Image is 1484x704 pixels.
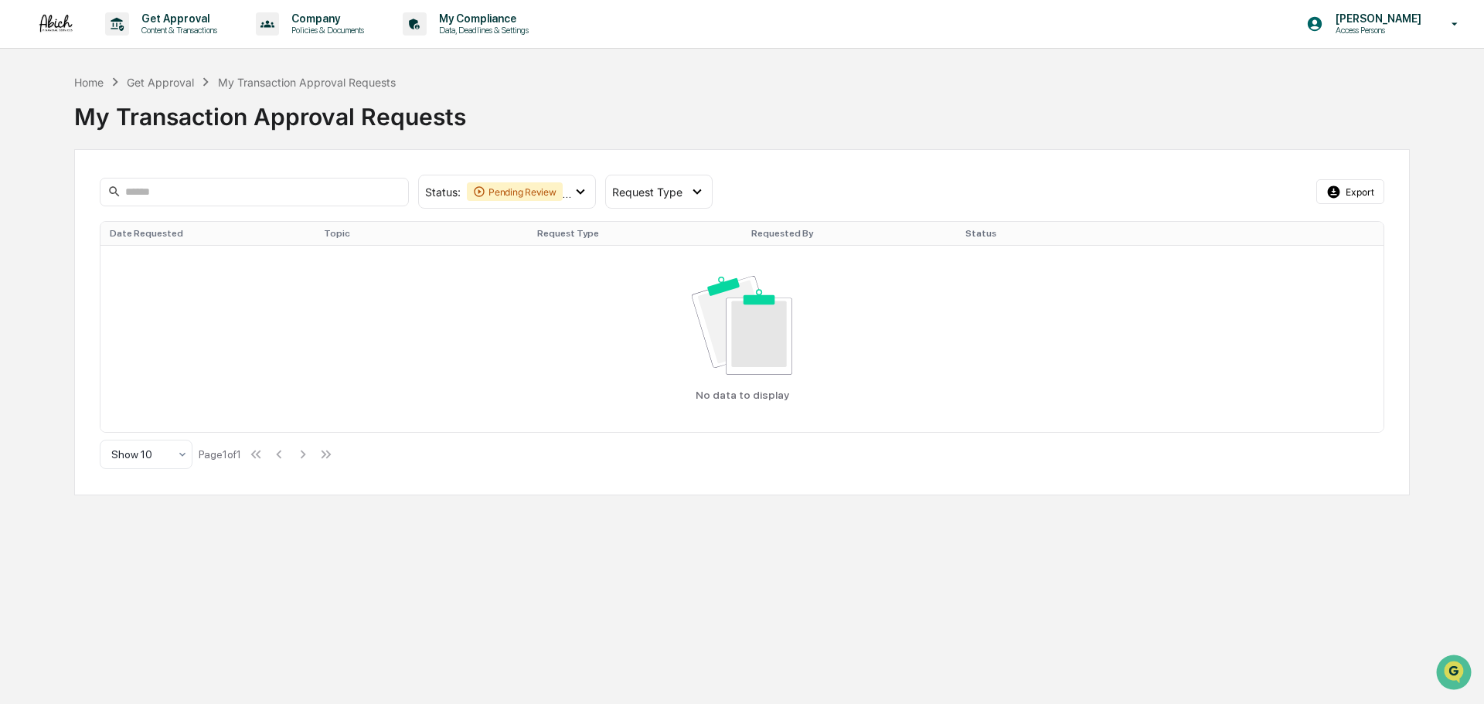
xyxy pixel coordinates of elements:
th: Request Type [528,222,742,245]
div: My Transaction Approval Requests [218,76,396,89]
span: Request Type [612,185,682,199]
p: Company [279,12,372,25]
p: Access Persons [1323,25,1429,36]
div: We're available if you need us! [53,134,196,146]
p: Data, Deadlines & Settings [427,25,536,36]
a: 🖐️Preclearance [9,189,106,216]
div: 🔎 [15,226,28,238]
th: Requested By [742,222,956,245]
div: Get Approval [127,76,194,89]
img: No data available [692,276,793,375]
span: Pylon [154,262,187,274]
div: My Transaction Approval Requests [74,90,1410,131]
button: Start new chat [263,123,281,141]
th: Topic [315,222,529,245]
img: 1746055101610-c473b297-6a78-478c-a979-82029cc54cd1 [15,118,43,146]
button: Export [1316,179,1384,204]
th: Status [956,222,1170,245]
a: 🔎Data Lookup [9,218,104,246]
p: [PERSON_NAME] [1323,12,1429,25]
th: Date Requested [100,222,315,245]
div: 🗄️ [112,196,124,209]
div: Home [74,76,104,89]
p: Content & Transactions [129,25,225,36]
div: Page 1 of 1 [199,448,241,461]
div: Start new chat [53,118,254,134]
a: Powered byPylon [109,261,187,274]
p: How can we help? [15,32,281,57]
span: Status : [425,185,461,199]
div: 🖐️ [15,196,28,209]
span: Data Lookup [31,224,97,240]
p: Policies & Documents [279,25,372,36]
img: logo [37,13,74,34]
p: My Compliance [427,12,536,25]
p: Get Approval [129,12,225,25]
div: Pending Review [467,182,563,201]
iframe: Open customer support [1435,653,1476,695]
a: 🗄️Attestations [106,189,198,216]
span: Preclearance [31,195,100,210]
span: Attestations [128,195,192,210]
p: No data to display [696,389,789,401]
